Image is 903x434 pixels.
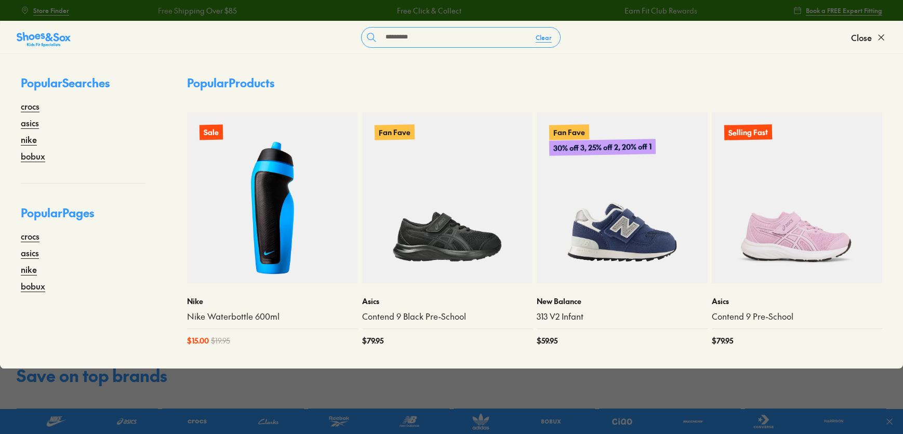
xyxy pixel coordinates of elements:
a: crocs [21,100,39,112]
a: Fan Fave [362,112,533,283]
span: $ 59.95 [537,335,557,346]
a: Earn Fit Club Rewards [518,5,591,16]
a: nike [21,263,37,275]
a: Free Shipping Over $85 [747,5,826,16]
p: Popular Searches [21,74,145,100]
span: $ 15.00 [187,335,209,346]
a: Free Shipping Over $85 [51,5,130,16]
a: Selling Fast [712,112,883,283]
span: $ 79.95 [712,335,733,346]
span: Store Finder [33,6,69,15]
a: 313 V2 Infant [537,311,708,322]
button: Clear [527,28,560,47]
a: crocs [21,230,39,242]
button: Close [851,26,886,49]
a: Sale [187,112,358,283]
p: New Balance [537,296,708,307]
a: Shoes &amp; Sox [17,29,71,46]
p: 30% off 3, 25% off 2, 20% off 1 [549,139,656,156]
span: Close [851,31,872,44]
a: asics [21,116,39,129]
p: Popular Products [187,74,274,91]
a: nike [21,133,37,146]
p: Fan Fave [549,125,589,140]
img: SNS_Logo_Responsive.svg [17,31,71,48]
a: Fan Fave30% off 3, 25% off 2, 20% off 1 [537,112,708,283]
a: Store Finder [21,1,69,20]
a: Nike Waterbottle 600ml [187,311,358,322]
p: Asics [362,296,533,307]
span: Book a FREE Expert Fitting [806,6,882,15]
p: Asics [712,296,883,307]
a: bobux [21,280,45,292]
a: Free Click & Collect [290,5,355,16]
a: asics [21,246,39,259]
a: Contend 9 Pre-School [712,311,883,322]
a: Book a FREE Expert Fitting [793,1,882,20]
a: Contend 9 Black Pre-School [362,311,533,322]
p: Selling Fast [724,125,772,141]
span: $ 19.95 [211,335,230,346]
p: Fan Fave [374,125,414,140]
p: Popular Pages [21,204,145,230]
a: bobux [21,150,45,162]
p: Nike [187,296,358,307]
span: $ 79.95 [362,335,383,346]
p: Sale [200,125,223,140]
